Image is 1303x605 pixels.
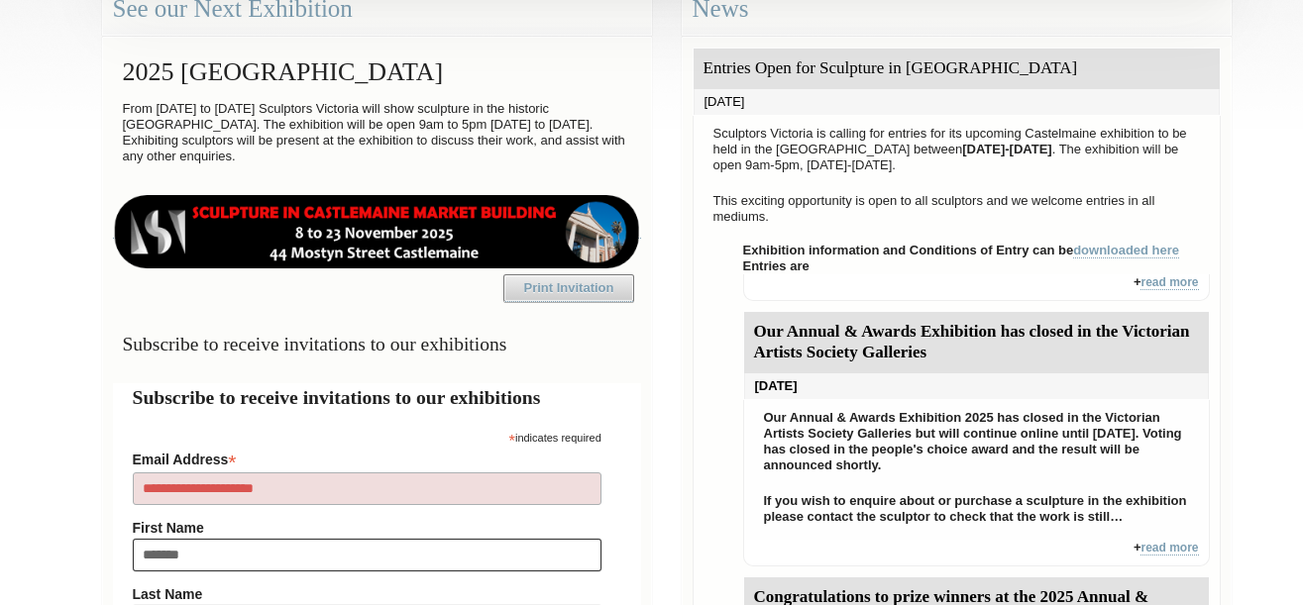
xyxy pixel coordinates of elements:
[743,274,1210,301] div: +
[133,446,601,469] label: Email Address
[133,383,621,412] h2: Subscribe to receive invitations to our exhibitions
[744,373,1209,399] div: [DATE]
[754,405,1199,478] p: Our Annual & Awards Exhibition 2025 has closed in the Victorian Artists Society Galleries but wil...
[503,274,634,302] a: Print Invitation
[962,142,1052,156] strong: [DATE]-[DATE]
[133,520,601,536] label: First Name
[704,188,1210,230] p: This exciting opportunity is open to all sculptors and we welcome entries in all mediums.
[754,488,1199,530] p: If you wish to enquire about or purchase a sculpture in the exhibition please contact the sculpto...
[1140,541,1198,555] a: read more
[694,49,1220,89] div: Entries Open for Sculpture in [GEOGRAPHIC_DATA]
[113,96,641,169] p: From [DATE] to [DATE] Sculptors Victoria will show sculpture in the historic [GEOGRAPHIC_DATA]. T...
[133,586,601,602] label: Last Name
[743,540,1210,566] div: +
[704,121,1210,178] p: Sculptors Victoria is calling for entries for its upcoming Castelmaine exhibition to be held in t...
[1073,243,1179,258] a: downloaded here
[1140,275,1198,290] a: read more
[133,427,601,446] div: indicates required
[113,48,641,96] h2: 2025 [GEOGRAPHIC_DATA]
[743,243,1180,258] strong: Exhibition information and Conditions of Entry can be
[113,195,641,268] img: castlemaine-ldrbd25v2.png
[694,89,1220,115] div: [DATE]
[744,312,1209,373] div: Our Annual & Awards Exhibition has closed in the Victorian Artists Society Galleries
[113,325,641,363] h3: Subscribe to receive invitations to our exhibitions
